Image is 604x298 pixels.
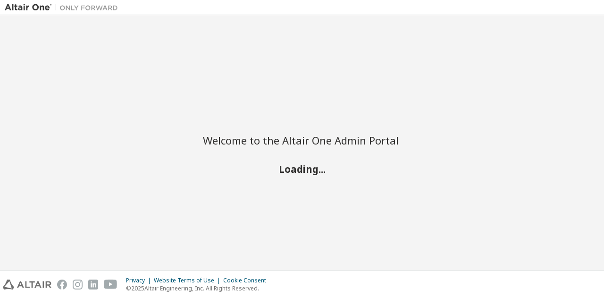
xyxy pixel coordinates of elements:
img: facebook.svg [57,280,67,289]
div: Website Terms of Use [154,277,223,284]
h2: Welcome to the Altair One Admin Portal [203,134,401,147]
div: Cookie Consent [223,277,272,284]
img: Altair One [5,3,123,12]
img: youtube.svg [104,280,117,289]
p: © 2025 Altair Engineering, Inc. All Rights Reserved. [126,284,272,292]
div: Privacy [126,277,154,284]
img: linkedin.svg [88,280,98,289]
h2: Loading... [203,162,401,175]
img: instagram.svg [73,280,83,289]
img: altair_logo.svg [3,280,51,289]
